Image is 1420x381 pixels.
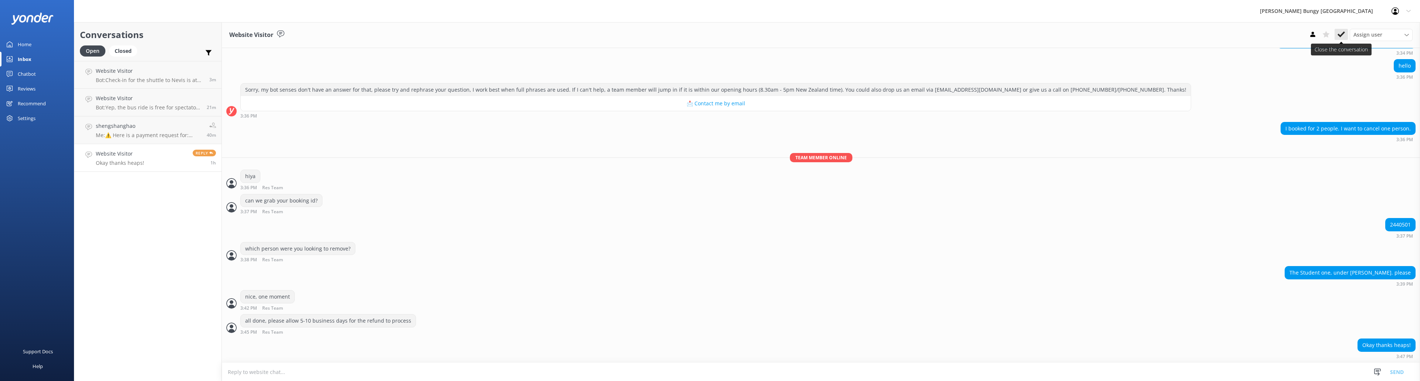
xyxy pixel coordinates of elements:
[207,104,216,110] span: Sep 07 2025 04:33pm (UTC +12:00) Pacific/Auckland
[207,132,216,138] span: Sep 07 2025 04:14pm (UTC +12:00) Pacific/Auckland
[240,185,307,190] div: Sep 07 2025 03:36pm (UTC +12:00) Pacific/Auckland
[96,122,201,130] h4: shengshanghao
[1358,339,1415,351] div: Okay thanks heaps!
[1358,354,1416,359] div: Sep 07 2025 03:47pm (UTC +12:00) Pacific/Auckland
[1285,281,1416,286] div: Sep 07 2025 03:39pm (UTC +12:00) Pacific/Auckland
[240,258,257,262] strong: 3:38 PM
[1396,51,1413,55] strong: 3:34 PM
[96,104,201,111] p: Bot: Yep, the bus ride is free for spectators heading to our [GEOGRAPHIC_DATA] location. For Nevi...
[790,153,852,162] span: Team member online
[240,209,322,214] div: Sep 07 2025 03:37pm (UTC +12:00) Pacific/Auckland
[1394,59,1415,72] div: hello
[96,77,204,84] p: Bot: Check-in for the shuttle to Nevis is at our [GEOGRAPHIC_DATA] office, [STREET_ADDRESS] If yo...
[210,160,216,166] span: Sep 07 2025 03:47pm (UTC +12:00) Pacific/Auckland
[241,170,260,183] div: hiya
[1353,31,1382,39] span: Assign user
[18,52,31,67] div: Inbox
[74,116,222,144] a: shengshanghaoMe:⚠️ Here is a payment request for: [PERSON_NAME] 2453003. Please pay on this secur...
[18,67,36,81] div: Chatbot
[18,96,46,111] div: Recommend
[262,306,283,311] span: Res Team
[1396,354,1413,359] strong: 3:47 PM
[11,13,54,25] img: yonder-white-logo.png
[74,144,222,172] a: Website VisitorOkay thanks heaps!Reply1h
[241,96,1191,111] button: 📩 Contact me by email
[18,111,35,126] div: Settings
[1386,218,1415,231] div: 2440501
[80,47,109,55] a: Open
[96,132,201,139] p: Me: ⚠️ Here is a payment request for: [PERSON_NAME] 2453003. Please pay on this secure link: [URL...
[1394,74,1416,79] div: Sep 07 2025 03:36pm (UTC +12:00) Pacific/Auckland
[1281,137,1416,142] div: Sep 07 2025 03:36pm (UTC +12:00) Pacific/Auckland
[241,314,416,327] div: all done, please allow 5-10 business days for the refund to process
[240,257,355,262] div: Sep 07 2025 03:38pm (UTC +12:00) Pacific/Auckland
[240,330,257,335] strong: 3:45 PM
[1285,266,1415,279] div: The Student one, under [PERSON_NAME]. please
[1396,75,1413,79] strong: 3:36 PM
[1396,234,1413,238] strong: 3:37 PM
[18,37,31,52] div: Home
[241,290,294,303] div: nice, one moment
[240,113,1191,118] div: Sep 07 2025 03:36pm (UTC +12:00) Pacific/Auckland
[262,330,283,335] span: Res Team
[241,242,355,255] div: which person were you looking to remove?
[1277,50,1416,55] div: Sep 07 2025 03:34pm (UTC +12:00) Pacific/Auckland
[262,186,283,190] span: Res Team
[33,359,43,374] div: Help
[240,305,307,311] div: Sep 07 2025 03:42pm (UTC +12:00) Pacific/Auckland
[229,30,273,40] h3: Website Visitor
[241,84,1191,96] div: Sorry, my bot senses don't have an answer for that, please try and rephrase your question, I work...
[23,344,53,359] div: Support Docs
[96,160,144,166] p: Okay thanks heaps!
[1281,122,1415,135] div: I booked for 2 people. I want to cancel one person.
[240,306,257,311] strong: 3:42 PM
[240,114,257,118] strong: 3:36 PM
[74,89,222,116] a: Website VisitorBot:Yep, the bus ride is free for spectators heading to our [GEOGRAPHIC_DATA] loca...
[240,210,257,214] strong: 3:37 PM
[74,61,222,89] a: Website VisitorBot:Check-in for the shuttle to Nevis is at our [GEOGRAPHIC_DATA] office, [STREET_...
[1350,29,1413,41] div: Assign User
[109,47,141,55] a: Closed
[1396,137,1413,142] strong: 3:36 PM
[96,150,144,158] h4: Website Visitor
[80,45,105,57] div: Open
[241,194,322,207] div: can we grab your booking id?
[1396,282,1413,286] strong: 3:39 PM
[96,94,201,102] h4: Website Visitor
[262,258,283,262] span: Res Team
[209,76,216,83] span: Sep 07 2025 04:51pm (UTC +12:00) Pacific/Auckland
[109,45,137,57] div: Closed
[18,81,35,96] div: Reviews
[1385,233,1416,238] div: Sep 07 2025 03:37pm (UTC +12:00) Pacific/Auckland
[193,150,216,156] span: Reply
[240,186,257,190] strong: 3:36 PM
[96,67,204,75] h4: Website Visitor
[80,28,216,42] h2: Conversations
[262,210,283,214] span: Res Team
[240,329,416,335] div: Sep 07 2025 03:45pm (UTC +12:00) Pacific/Auckland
